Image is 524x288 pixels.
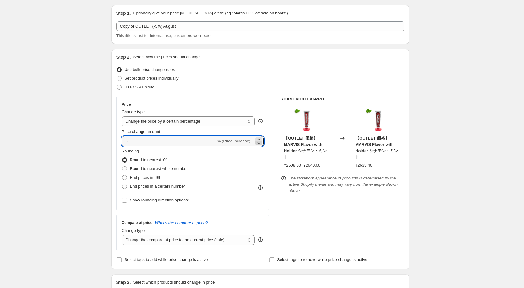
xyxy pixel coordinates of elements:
[133,10,288,16] p: Optionally give your price [MEDICAL_DATA] a title (eg "March 30% off sale on boots")
[277,257,367,262] span: Select tags to remove while price change is active
[257,118,264,124] div: help
[281,97,404,102] h6: STOREFRONT EXAMPLE
[130,175,160,180] span: End prices in .99
[125,67,175,72] span: Use bulk price change rules
[303,162,320,168] strike: ¥2640.00
[130,184,185,189] span: End prices in a certain number
[116,10,131,16] h2: Step 1.
[122,220,152,225] h3: Compare at price
[122,228,145,233] span: Change type
[130,157,168,162] span: Round to nearest .01
[122,102,131,107] h3: Price
[355,162,372,168] div: ¥2633.40
[366,108,391,133] img: 1_c856f816-2b2d-454b-ab78-34f87555e660_80x.png
[116,54,131,60] h2: Step 2.
[125,85,155,89] span: Use CSV upload
[133,279,215,285] p: Select which products should change in price
[355,136,398,159] span: 【OUTLET 価格】MARVIS Flavor with Holder シナモン・ミント
[125,257,208,262] span: Select tags to add while price change is active
[122,129,160,134] span: Price change amount
[284,162,301,168] div: ¥2508.00
[294,108,319,133] img: 1_c856f816-2b2d-454b-ab78-34f87555e660_80x.png
[122,109,145,114] span: Change type
[133,54,200,60] p: Select how the prices should change
[289,176,398,193] i: The storefront appearance of products is determined by the active Shopify theme and may vary from...
[116,279,131,285] h2: Step 3.
[130,198,190,202] span: Show rounding direction options?
[155,221,208,225] button: What's the compare at price?
[122,149,139,153] span: Rounding
[217,139,250,143] span: % (Price increase)
[130,166,188,171] span: Round to nearest whole number
[125,76,179,81] span: Set product prices individually
[257,237,264,243] div: help
[116,21,404,31] input: 30% off holiday sale
[122,136,216,146] input: -15
[284,136,327,159] span: 【OUTLET 価格】MARVIS Flavor with Holder シナモン・ミント
[116,33,214,38] span: This title is just for internal use, customers won't see it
